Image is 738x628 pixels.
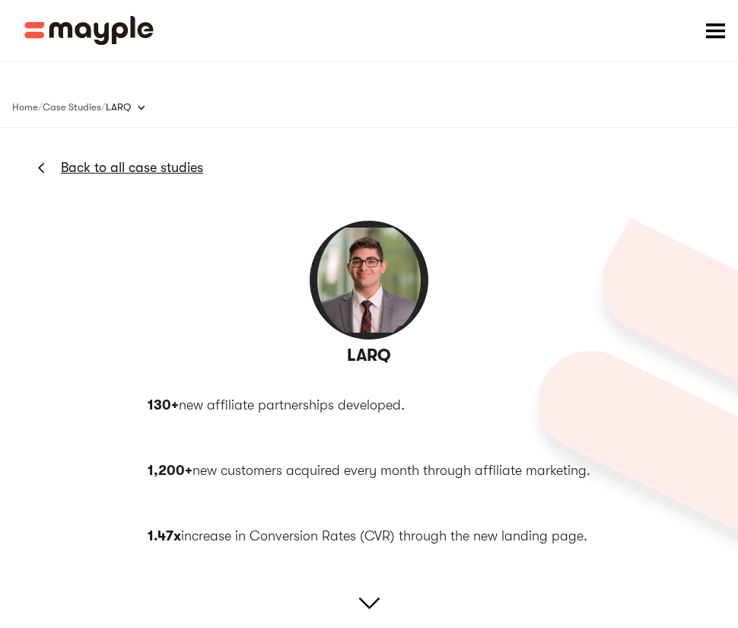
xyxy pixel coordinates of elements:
[283,345,456,367] h3: LARQ
[148,397,179,413] strong: 130+
[308,219,430,341] img: LARQ
[38,100,43,115] div: /
[24,16,154,45] a: home
[148,395,590,416] p: new affiliate partnerships developed.
[148,461,590,481] p: new customers acquired every month through affiliate marketing.
[43,98,101,116] a: Case Studies
[692,8,738,53] div: menu
[24,16,154,45] img: Mayple logo
[61,158,203,177] a: Back to all case studies
[106,92,161,123] div: LARQ
[12,98,38,116] a: Home
[101,100,106,115] div: /
[520,218,738,569] img: 627a1993d5cd4f4e4d063358_Group%206190.png
[106,100,131,115] div: LARQ
[148,463,192,478] strong: 1,200+
[148,528,181,544] strong: 1.47x
[148,526,590,547] p: increase in Conversion Rates (CVR) through the new landing page.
